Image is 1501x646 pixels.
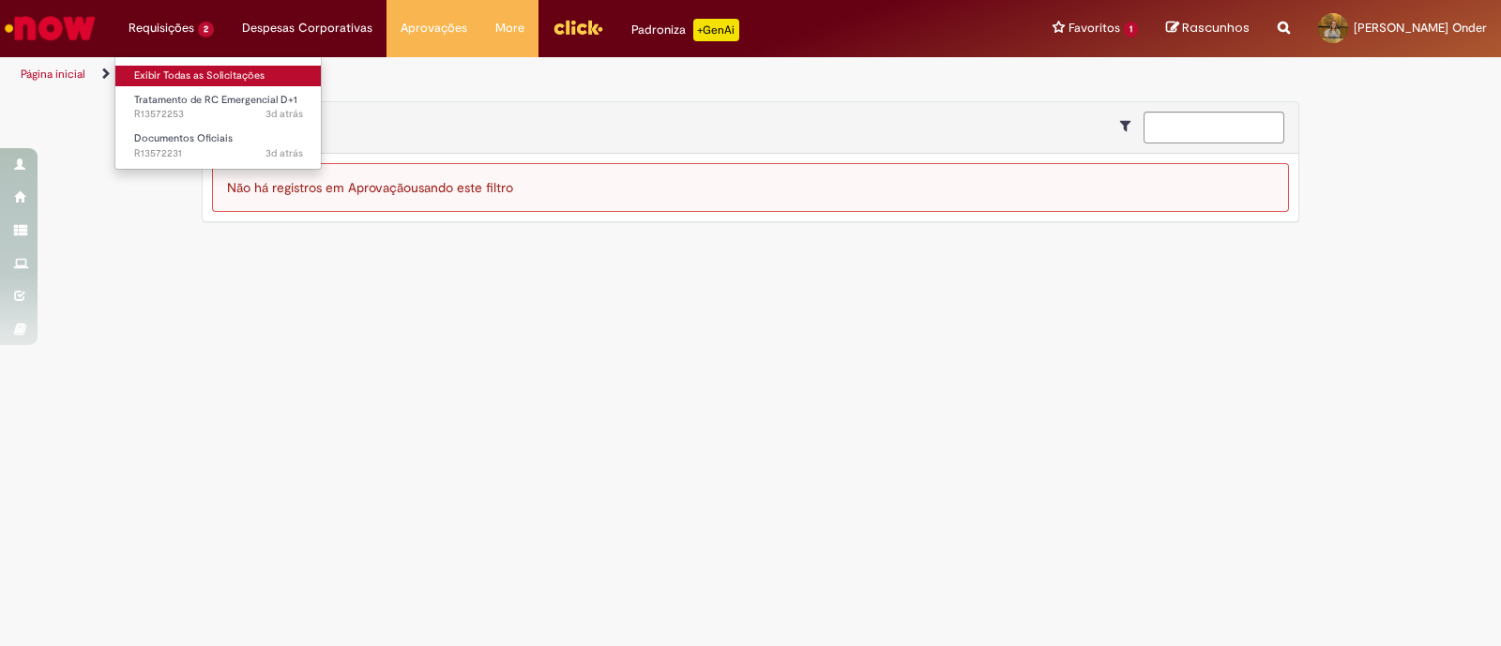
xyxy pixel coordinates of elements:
a: Página inicial [21,67,85,82]
span: Documentos Oficiais [134,131,233,145]
span: More [495,19,524,38]
a: Rascunhos [1166,20,1250,38]
a: Aberto R13572231 : Documentos Oficiais [115,128,322,163]
span: R13572231 [134,146,303,161]
p: +GenAi [693,19,739,41]
span: 2 [198,22,214,38]
a: Aberto R13572253 : Tratamento de RC Emergencial D+1 [115,90,322,125]
span: [PERSON_NAME] Onder [1354,20,1487,36]
span: R13572253 [134,107,303,122]
span: Requisições [129,19,194,38]
span: 3d atrás [265,146,303,160]
span: Despesas Corporativas [242,19,372,38]
span: Favoritos [1069,19,1120,38]
span: Tratamento de RC Emergencial D+1 [134,93,297,107]
time: 26/09/2025 18:45:04 [265,107,303,121]
span: usando este filtro [411,179,513,196]
div: Não há registros em Aprovação [212,163,1289,212]
span: Aprovações [401,19,467,38]
time: 26/09/2025 18:36:53 [265,146,303,160]
div: Padroniza [631,19,739,41]
img: ServiceNow [2,9,99,47]
img: click_logo_yellow_360x200.png [553,13,603,41]
ul: Trilhas de página [14,57,987,92]
span: 3d atrás [265,107,303,121]
span: 1 [1124,22,1138,38]
i: Mostrar filtros para: Suas Solicitações [1120,119,1140,132]
a: Exibir Todas as Solicitações [115,66,322,86]
span: Rascunhos [1182,19,1250,37]
ul: Requisições [114,56,322,170]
